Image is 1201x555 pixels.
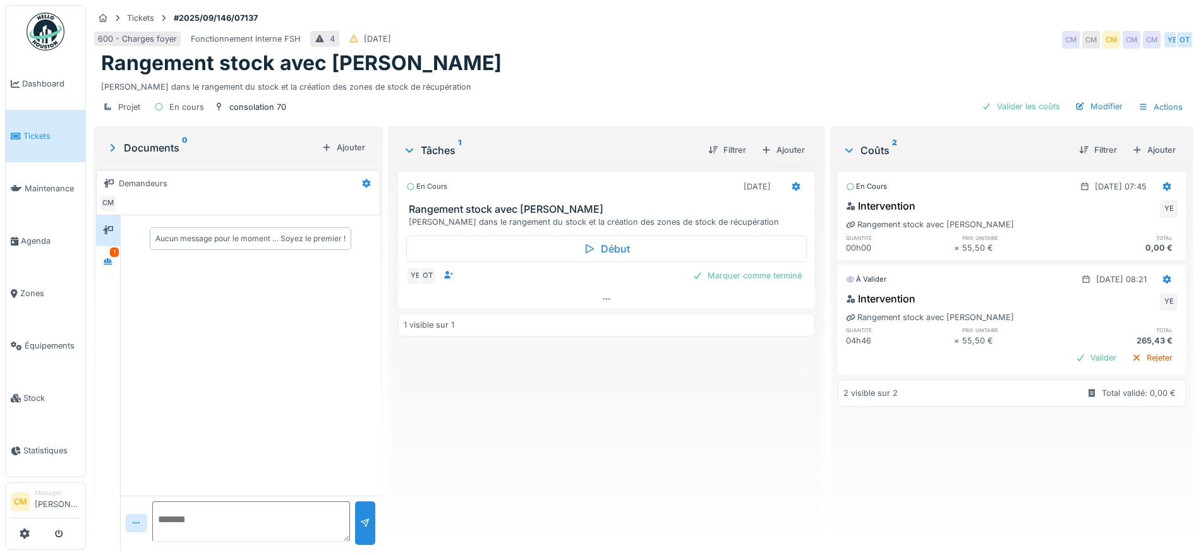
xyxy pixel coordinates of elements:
li: CM [11,492,30,511]
div: [DATE] 08:21 [1096,273,1147,285]
div: [DATE] [744,181,771,193]
a: Statistiques [6,424,85,477]
div: CM [1102,31,1120,49]
div: CM [1143,31,1161,49]
div: Documents [106,140,317,155]
h6: total [1070,326,1178,334]
h6: prix unitaire [962,234,1070,242]
sup: 1 [458,143,461,158]
span: Équipements [25,340,80,352]
div: CM [1123,31,1140,49]
div: Ajouter [317,139,370,156]
div: 00h00 [846,242,954,254]
div: Rejeter [1126,349,1178,366]
img: Badge_color-CXgf-gQk.svg [27,13,64,51]
div: [PERSON_NAME] dans le rangement du stock et la création des zones de stock de récupération [409,216,809,228]
div: YE [1160,200,1178,218]
h3: Rangement stock avec [PERSON_NAME] [409,203,809,215]
div: × [954,335,962,347]
div: Coûts [843,143,1069,158]
div: Valider [1070,349,1121,366]
div: Modifier [1070,98,1128,115]
div: En cours [406,181,447,192]
h6: prix unitaire [962,326,1070,334]
div: OT [1176,31,1193,49]
div: × [954,242,962,254]
div: Ajouter [1127,141,1181,158]
div: Fonctionnement interne FSH [191,33,301,45]
span: Maintenance [25,182,80,194]
sup: 2 [892,143,897,158]
div: 0,00 € [1070,242,1178,254]
div: Tickets [127,12,154,24]
a: Tickets [6,110,85,162]
div: 600 - Charges foyer [98,33,177,45]
span: Dashboard [22,78,80,90]
div: CM [1082,31,1100,49]
a: Stock [6,372,85,424]
div: Demandeurs [119,177,167,189]
a: Zones [6,267,85,319]
div: 04h46 [846,335,954,347]
span: Statistiques [23,445,80,457]
div: À valider [846,274,886,285]
div: Ajouter [756,141,810,158]
div: [DATE] [364,33,391,45]
div: [DATE] 07:45 [1095,181,1147,193]
div: 1 [110,248,119,257]
div: 2 visible sur 2 [843,387,898,399]
div: CM [1062,31,1080,49]
div: Total validé: 0,00 € [1102,387,1176,399]
div: Aucun message pour le moment … Soyez le premier ! [155,233,346,244]
h6: quantité [846,326,954,334]
a: Équipements [6,319,85,372]
div: Marquer comme terminé [687,267,807,284]
div: Manager [35,488,80,498]
div: Actions [1133,98,1188,116]
div: Tâches [403,143,698,158]
span: Tickets [23,130,80,142]
div: Filtrer [703,141,751,158]
a: CM Manager[PERSON_NAME] [11,488,80,518]
a: Agenda [6,215,85,267]
li: [PERSON_NAME] [35,488,80,515]
div: Rangement stock avec [PERSON_NAME] [846,218,1014,230]
span: Zones [20,287,80,299]
div: 265,43 € [1070,335,1178,347]
div: En cours [169,101,204,113]
div: Début [406,236,807,262]
h6: quantité [846,234,954,242]
div: YE [1160,293,1178,311]
div: 4 [330,33,335,45]
div: 55,50 € [962,242,1070,254]
div: Intervention [846,198,915,213]
div: consolation 70 [229,101,286,113]
h1: Rangement stock avec [PERSON_NAME] [101,51,502,75]
div: Rangement stock avec [PERSON_NAME] [846,311,1014,323]
span: Stock [23,392,80,404]
div: Filtrer [1074,141,1122,158]
span: Agenda [21,235,80,247]
div: YE [1163,31,1181,49]
div: 55,50 € [962,335,1070,347]
div: YE [406,267,424,285]
h6: total [1070,234,1178,242]
div: CM [99,194,117,212]
div: 1 visible sur 1 [404,319,454,331]
div: OT [419,267,437,285]
div: Intervention [846,291,915,306]
strong: #2025/09/146/07137 [169,12,263,24]
a: Maintenance [6,162,85,215]
div: [PERSON_NAME] dans le rangement du stock et la création des zones de stock de récupération [101,76,1186,93]
div: En cours [846,181,887,192]
sup: 0 [182,140,188,155]
div: Valider les coûts [977,98,1065,115]
div: Projet [118,101,140,113]
a: Dashboard [6,57,85,110]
